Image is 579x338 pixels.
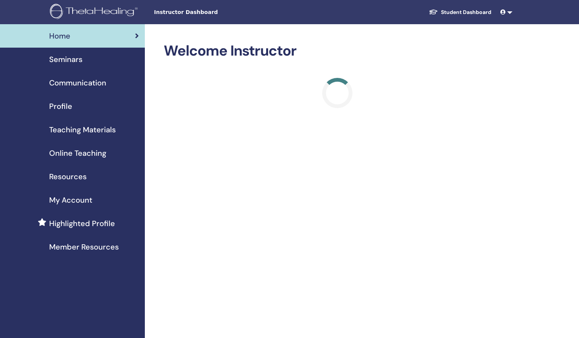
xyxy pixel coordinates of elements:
[49,241,119,253] span: Member Resources
[49,194,92,206] span: My Account
[49,124,116,135] span: Teaching Materials
[50,4,140,21] img: logo.png
[49,171,87,182] span: Resources
[49,147,106,159] span: Online Teaching
[423,5,497,19] a: Student Dashboard
[49,218,115,229] span: Highlighted Profile
[49,54,82,65] span: Seminars
[164,42,511,60] h2: Welcome Instructor
[49,101,72,112] span: Profile
[49,30,70,42] span: Home
[429,9,438,15] img: graduation-cap-white.svg
[154,8,267,16] span: Instructor Dashboard
[49,77,106,88] span: Communication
